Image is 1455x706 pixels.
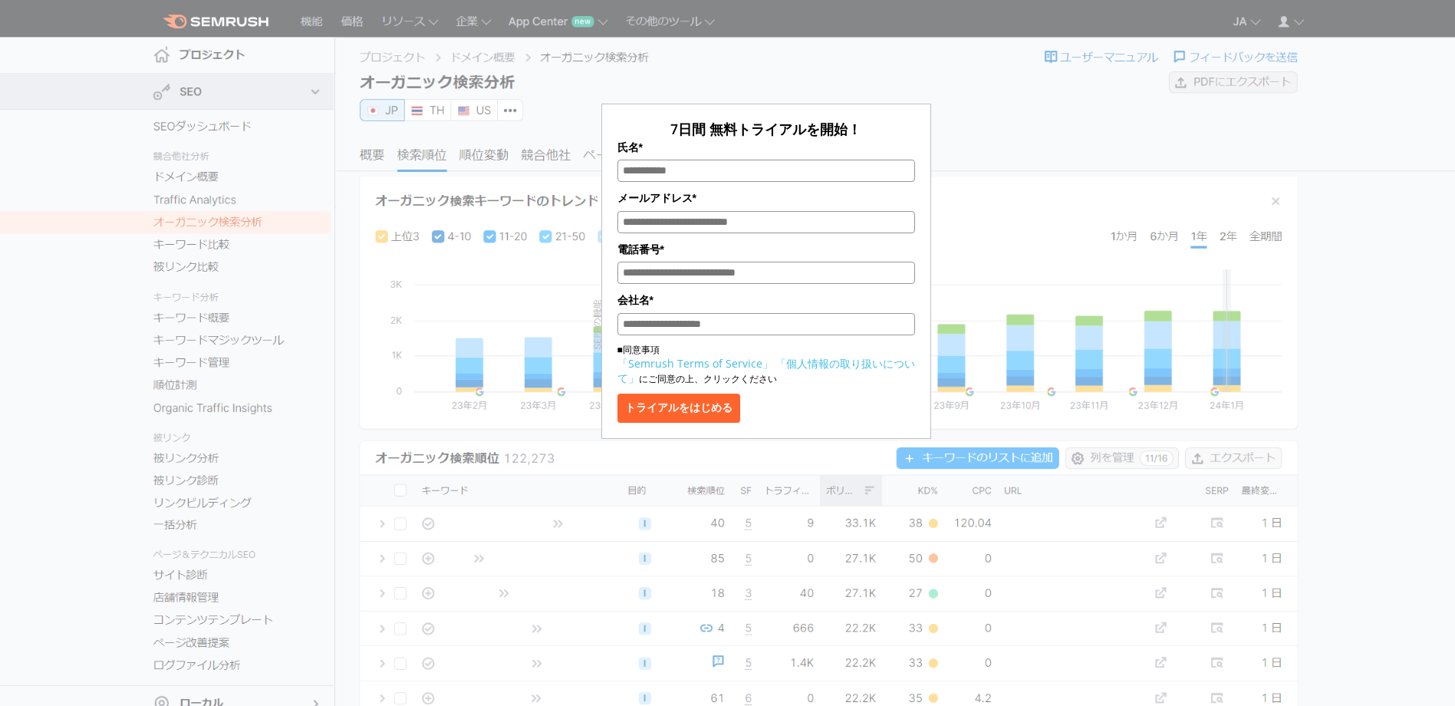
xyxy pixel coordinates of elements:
[670,120,861,138] span: 7日間 無料トライアルを開始！
[617,394,740,423] button: トライアルをはじめる
[617,356,915,385] a: 「個人情報の取り扱いについて」
[617,356,773,371] a: 「Semrush Terms of Service」
[617,343,915,386] p: ■同意事項 にご同意の上、クリックください
[617,241,915,258] label: 電話番号*
[617,190,915,206] label: メールアドレス*
[1318,646,1438,689] iframe: Help widget launcher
